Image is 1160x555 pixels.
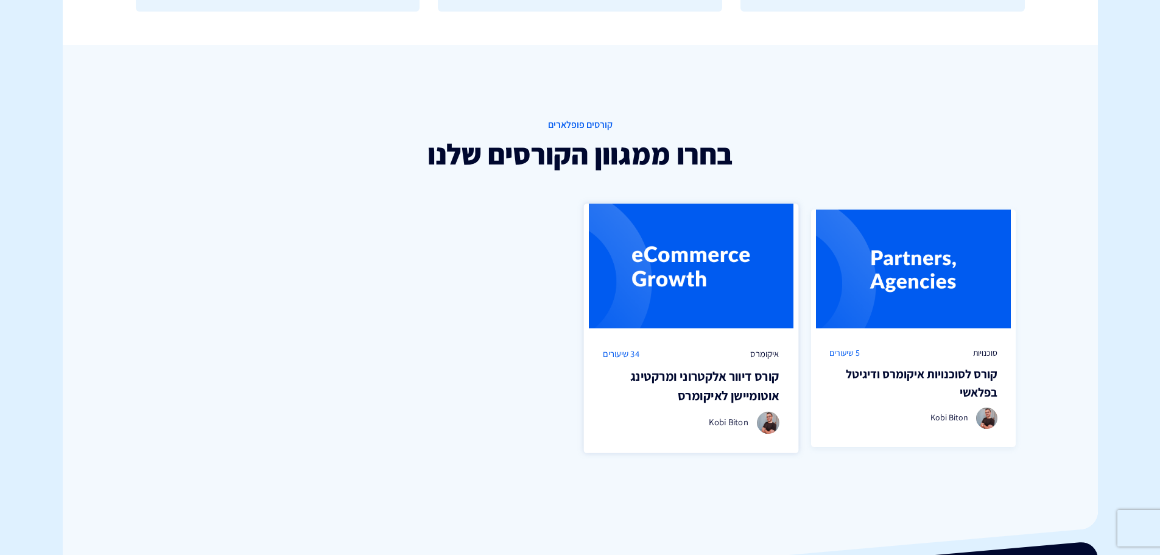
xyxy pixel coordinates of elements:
h3: קורס דיוור אלקטרוני ומרקטינג אוטומיישן לאיקומרס [603,367,779,405]
span: Kobi Biton [709,416,748,428]
span: איקומרס [751,348,779,361]
span: 34 שיעורים [603,348,639,361]
a: איקומרס 34 שיעורים קורס דיוור אלקטרוני ומרקטינג אוטומיישן לאיקומרס Kobi Biton [584,204,799,454]
span: קורסים פופלארים [136,118,1025,132]
h3: קורס לסוכנויות איקומרס ודיגיטל בפלאשי [829,365,997,401]
span: Kobi Biton [930,412,968,423]
span: 5 שיעורים [829,347,860,359]
h2: בחרו ממגוון הקורסים שלנו [136,138,1025,170]
span: סוכנויות [973,347,997,359]
a: סוכנויות 5 שיעורים קורס לסוכנויות איקומרס ודיגיטל בפלאשי Kobi Biton [811,210,1016,447]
